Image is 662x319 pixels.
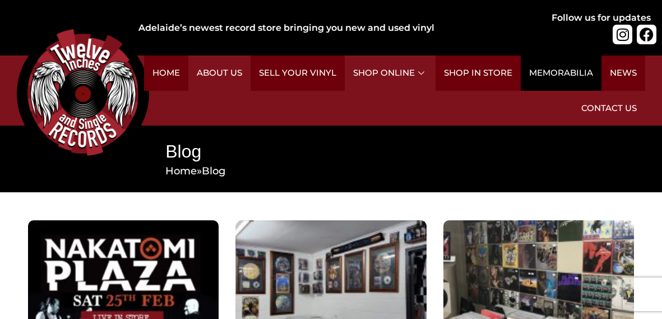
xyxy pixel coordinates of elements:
a: About Us [188,56,251,91]
span: » [165,165,225,177]
a: News [601,56,645,91]
div: Adelaide’s newest record store bringing you new and used vinyl [138,21,506,35]
a: Home [144,56,188,91]
span: Blog [202,165,225,177]
div: Follow us for updates [552,11,651,25]
a: Sell Your Vinyl [251,56,345,91]
a: Shop in Store [436,56,521,91]
a: Home [165,165,197,177]
a: Contact Us [573,91,645,126]
a: Memorabilia [521,56,601,91]
a: Shop Online [345,56,436,91]
h1: Blog [165,139,629,164]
